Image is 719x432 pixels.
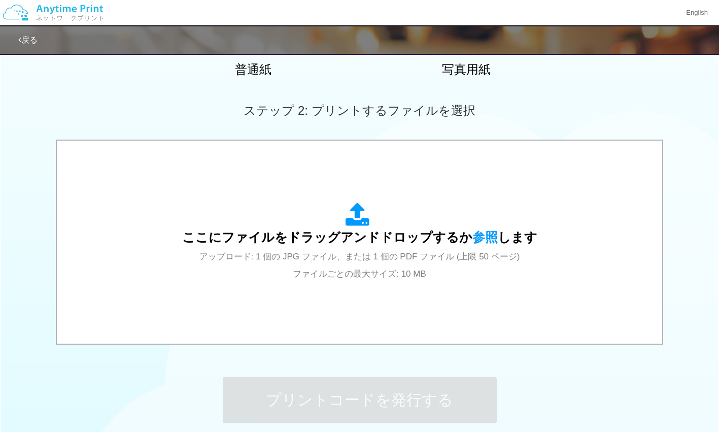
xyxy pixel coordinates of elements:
button: プリントコードを発行する [223,377,497,423]
a: 戻る [18,36,38,44]
h2: 写真用紙 [378,63,555,76]
span: アップロード: 1 個の JPG ファイル、または 1 個の PDF ファイル (上限 50 ページ) ファイルごとの最大サイズ: 10 MB [199,252,520,279]
span: ステップ 2: プリントするファイルを選択 [244,104,475,117]
span: 参照 [472,230,498,244]
span: ここにファイルをドラッグアンドドロップするか します [182,230,537,244]
h2: 普通紙 [164,63,342,76]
